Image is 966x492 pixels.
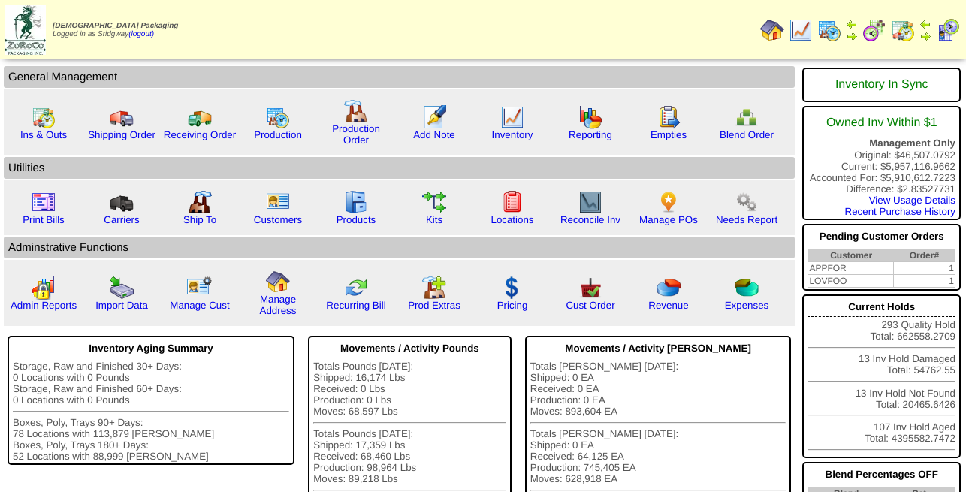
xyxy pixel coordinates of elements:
img: zoroco-logo-small.webp [5,5,46,55]
img: cabinet.gif [344,190,368,214]
img: graph2.png [32,276,56,300]
a: Recent Purchase History [845,206,955,217]
div: Pending Customer Orders [808,227,955,246]
div: Movements / Activity [PERSON_NAME] [530,339,786,358]
a: Reporting [569,129,612,140]
span: [DEMOGRAPHIC_DATA] Packaging [53,22,178,30]
img: calendarcustomer.gif [936,18,960,42]
img: arrowleft.gif [919,18,931,30]
a: Production Order [332,123,380,146]
img: arrowleft.gif [846,18,858,30]
a: Import Data [95,300,148,311]
a: Products [337,214,376,225]
a: Receiving Order [164,129,236,140]
a: Manage Address [260,294,297,316]
td: Adminstrative Functions [4,237,795,258]
a: Production [254,129,302,140]
img: arrowright.gif [919,30,931,42]
img: home.gif [266,270,290,294]
div: Management Only [808,137,955,149]
a: Needs Report [716,214,777,225]
img: factory.gif [344,99,368,123]
img: locations.gif [500,190,524,214]
a: Admin Reports [11,300,77,311]
a: Carriers [104,214,139,225]
img: truck3.gif [110,190,134,214]
img: pie_chart.png [657,276,681,300]
td: LOVFOO [808,275,894,288]
a: Cust Order [566,300,614,311]
img: factory2.gif [188,190,212,214]
a: Shipping Order [88,129,155,140]
a: Print Bills [23,214,65,225]
a: Customers [254,214,302,225]
img: calendarblend.gif [862,18,886,42]
a: Empties [651,129,687,140]
img: pie_chart2.png [735,276,759,300]
div: Current Holds [808,297,955,317]
a: Inventory [492,129,533,140]
img: truck.gif [110,105,134,129]
div: Original: $46,507.0792 Current: $5,957,116.9662 Accounted For: $5,910,612.7223 Difference: $2.835... [802,106,961,220]
a: View Usage Details [869,195,955,206]
a: Add Note [413,129,455,140]
div: Movements / Activity Pounds [313,339,506,358]
img: dollar.gif [500,276,524,300]
img: workflow.png [735,190,759,214]
div: 293 Quality Hold Total: 662558.2709 13 Inv Hold Damaged Total: 54762.55 13 Inv Hold Not Found Tot... [802,294,961,458]
th: Customer [808,249,894,262]
img: customers.gif [266,190,290,214]
img: network.png [735,105,759,129]
a: Expenses [725,300,769,311]
div: Storage, Raw and Finished 30+ Days: 0 Locations with 0 Pounds Storage, Raw and Finished 60+ Days:... [13,361,289,462]
a: Revenue [648,300,688,311]
a: Manage Cust [170,300,229,311]
a: Prod Extras [408,300,460,311]
a: Kits [426,214,442,225]
img: line_graph.gif [789,18,813,42]
div: Inventory Aging Summary [13,339,289,358]
a: Ship To [183,214,216,225]
td: 1 [894,262,955,275]
img: truck2.gif [188,105,212,129]
img: workflow.gif [422,190,446,214]
img: managecust.png [186,276,214,300]
span: Logged in as Sridgway [53,22,178,38]
img: graph.gif [578,105,602,129]
img: calendarinout.gif [891,18,915,42]
img: home.gif [760,18,784,42]
img: import.gif [110,276,134,300]
img: calendarprod.gif [817,18,841,42]
img: arrowright.gif [846,30,858,42]
td: 1 [894,275,955,288]
div: Inventory In Sync [808,71,955,99]
div: Blend Percentages OFF [808,465,955,484]
a: Blend Order [720,129,774,140]
img: cust_order.png [578,276,602,300]
div: Owned Inv Within $1 [808,109,955,137]
img: orders.gif [422,105,446,129]
img: calendarinout.gif [32,105,56,129]
a: Ins & Outs [20,129,67,140]
a: Recurring Bill [326,300,385,311]
img: po.png [657,190,681,214]
td: Utilities [4,157,795,179]
img: reconcile.gif [344,276,368,300]
a: Locations [491,214,533,225]
img: line_graph.gif [500,105,524,129]
img: line_graph2.gif [578,190,602,214]
a: Reconcile Inv [560,214,620,225]
td: APPFOR [808,262,894,275]
img: calendarprod.gif [266,105,290,129]
th: Order# [894,249,955,262]
td: General Management [4,66,795,88]
a: Manage POs [639,214,698,225]
a: (logout) [128,30,154,38]
a: Pricing [497,300,528,311]
img: workorder.gif [657,105,681,129]
img: prodextras.gif [422,276,446,300]
img: invoice2.gif [32,190,56,214]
